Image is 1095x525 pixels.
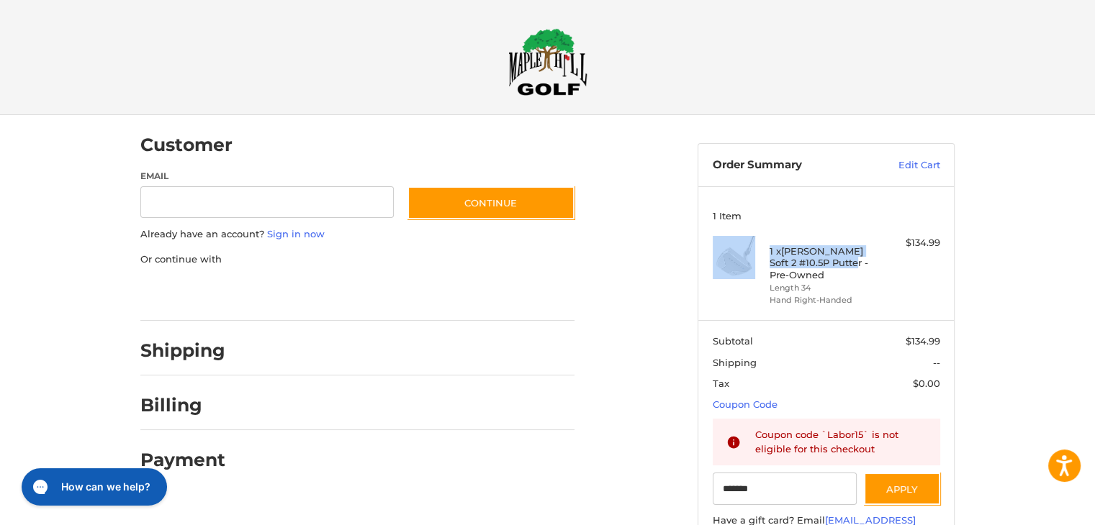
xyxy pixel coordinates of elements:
[864,472,940,505] button: Apply
[883,236,940,250] div: $134.99
[267,228,325,239] a: Sign in now
[868,158,940,173] a: Edit Cart
[770,282,880,294] li: Length 34
[136,280,244,306] iframe: PayPal-paypal
[140,134,233,156] h2: Customer
[770,245,880,280] h4: 1 x [PERSON_NAME] Soft 2 #10.5P Putter - Pre-Owned
[713,210,940,222] h3: 1 Item
[713,158,868,173] h3: Order Summary
[140,339,225,362] h2: Shipping
[976,486,1095,525] iframe: Google Customer Reviews
[713,472,857,505] input: Gift Certificate or Coupon Code
[755,428,927,456] div: Coupon code `Labor15` is not eligible for this checkout
[140,449,225,471] h2: Payment
[713,335,753,347] span: Subtotal
[380,280,488,306] iframe: PayPal-venmo
[140,170,394,183] label: Email
[140,227,574,242] p: Already have an account?
[770,294,880,306] li: Hand Right-Handed
[508,28,587,96] img: Maple Hill Golf
[407,186,574,219] button: Continue
[258,280,366,306] iframe: PayPal-paylater
[140,252,574,267] p: Or continue with
[713,357,757,368] span: Shipping
[933,357,940,368] span: --
[906,335,940,347] span: $134.99
[713,398,778,410] a: Coupon Code
[140,394,225,416] h2: Billing
[713,378,729,389] span: Tax
[14,463,171,511] iframe: Gorgias live chat messenger
[913,378,940,389] span: $0.00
